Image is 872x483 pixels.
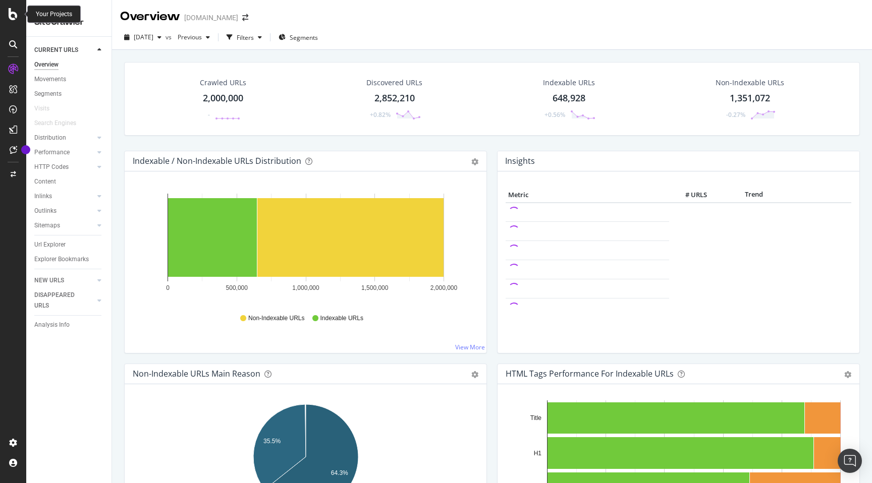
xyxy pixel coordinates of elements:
div: Overview [34,59,59,70]
a: Analysis Info [34,320,104,330]
div: gear [471,158,478,165]
a: Sitemaps [34,220,94,231]
div: CURRENT URLS [34,45,78,55]
text: 2,000,000 [430,284,458,291]
button: Previous [174,29,214,45]
div: 1,351,072 [730,92,770,105]
a: Overview [34,59,104,70]
div: Distribution [34,133,66,143]
a: Segments [34,89,104,99]
span: Previous [174,33,202,41]
div: Inlinks [34,191,52,202]
div: Your Projects [36,10,72,19]
div: HTTP Codes [34,162,69,172]
a: CURRENT URLS [34,45,94,55]
span: Non-Indexable URLs [248,314,304,323]
a: NEW URLS [34,275,94,286]
text: Title [530,414,542,421]
div: HTML Tags Performance for Indexable URLs [506,369,674,379]
svg: A chart. [133,188,478,305]
div: Analysis Info [34,320,70,330]
text: 500,000 [226,284,248,291]
div: Overview [120,8,180,25]
div: +0.82% [370,110,391,119]
div: Explorer Bookmarks [34,254,89,265]
a: Inlinks [34,191,94,202]
span: Segments [290,33,318,42]
div: arrow-right-arrow-left [242,14,248,21]
div: gear [844,371,851,378]
div: Outlinks [34,206,57,216]
text: 1,500,000 [361,284,389,291]
a: Content [34,176,104,187]
button: [DATE] [120,29,166,45]
div: -0.27% [726,110,745,119]
text: 64.3% [331,469,348,476]
div: Sitemaps [34,220,60,231]
a: DISAPPEARED URLS [34,290,94,311]
div: Indexable / Non-Indexable URLs Distribution [133,156,301,166]
div: Content [34,176,56,187]
div: Non-Indexable URLs Main Reason [133,369,260,379]
text: 1,000,000 [292,284,319,291]
div: Discovered URLs [366,78,422,88]
a: View More [455,343,485,351]
span: vs [166,33,174,41]
div: NEW URLS [34,275,64,286]
th: Metric [506,188,669,203]
div: 648,928 [553,92,585,105]
span: 2025 Aug. 14th [134,33,153,41]
div: Filters [237,33,254,42]
div: Segments [34,89,62,99]
div: Url Explorer [34,239,66,250]
th: # URLS [669,188,710,203]
div: Indexable URLs [543,78,595,88]
text: H1 [534,450,542,457]
a: Performance [34,147,94,158]
a: Explorer Bookmarks [34,254,104,265]
a: Search Engines [34,118,86,129]
div: Crawled URLs [200,78,246,88]
a: HTTP Codes [34,162,94,172]
div: DISAPPEARED URLS [34,290,85,311]
button: Segments [275,29,322,45]
div: Performance [34,147,70,158]
div: 2,852,210 [374,92,415,105]
a: Visits [34,103,60,114]
th: Trend [710,188,798,203]
div: Movements [34,74,66,85]
div: - [208,110,210,119]
a: Url Explorer [34,239,104,250]
div: Non-Indexable URLs [716,78,784,88]
a: Outlinks [34,206,94,216]
span: Indexable URLs [320,314,363,323]
div: Open Intercom Messenger [838,449,862,473]
button: Filters [223,29,266,45]
div: Tooltip anchor [21,145,30,154]
div: 2,000,000 [203,92,243,105]
text: 0 [166,284,170,291]
div: +0.56% [544,110,565,119]
a: Distribution [34,133,94,143]
text: 35.5% [263,438,281,445]
div: Search Engines [34,118,76,129]
div: [DOMAIN_NAME] [184,13,238,23]
div: gear [471,371,478,378]
h4: Insights [505,154,535,168]
a: Movements [34,74,104,85]
div: Visits [34,103,49,114]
